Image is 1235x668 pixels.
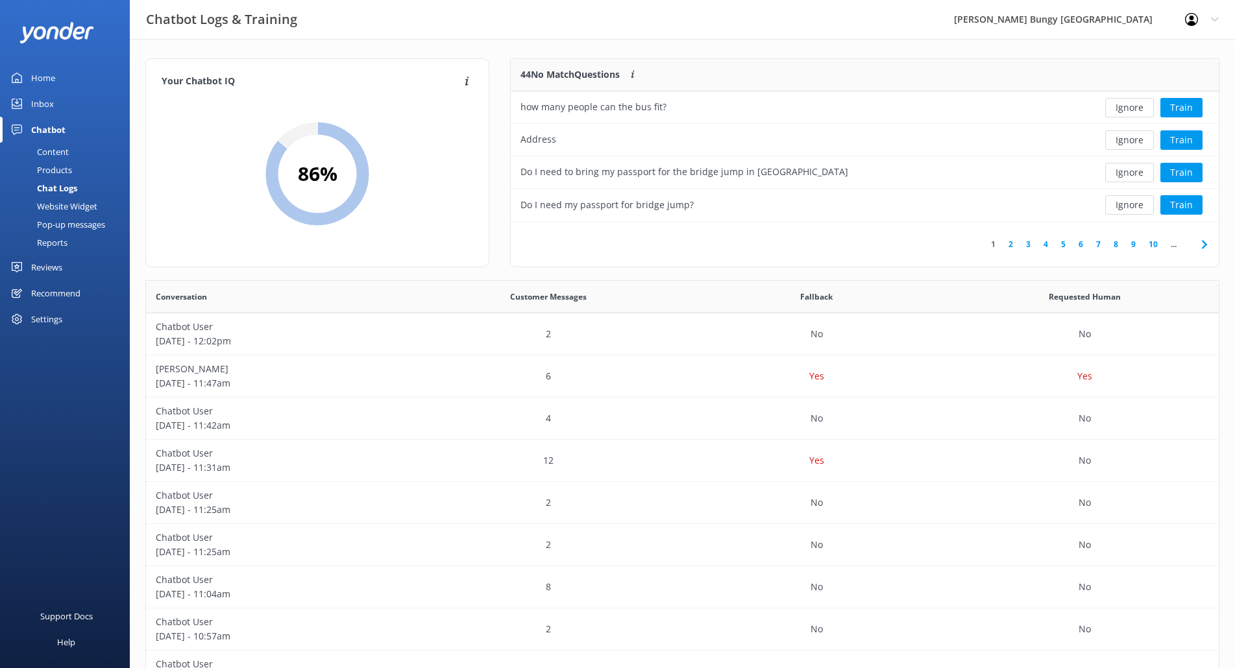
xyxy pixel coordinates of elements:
a: 8 [1107,238,1125,250]
p: Chatbot User [156,446,404,460]
a: Content [8,143,130,161]
div: row [146,608,1219,650]
div: row [511,124,1219,156]
div: row [511,156,1219,189]
p: No [811,327,823,341]
a: 7 [1090,238,1107,250]
p: [PERSON_NAME] [156,362,404,376]
div: Chat Logs [8,179,77,197]
p: [DATE] - 12:02pm [156,334,404,348]
span: ... [1164,238,1183,250]
span: Customer Messages [510,291,587,303]
p: No [811,580,823,594]
a: Website Widget [8,197,130,215]
p: Yes [809,453,824,468]
div: row [146,524,1219,566]
div: Home [31,65,55,91]
a: 3 [1020,238,1037,250]
p: Yes [809,369,824,383]
div: Settings [31,306,62,332]
p: [DATE] - 11:25am [156,545,404,559]
p: Chatbot User [156,488,404,503]
h3: Chatbot Logs & Training [146,9,297,30]
p: No [1079,411,1091,425]
a: 5 [1055,238,1072,250]
div: Recommend [31,280,80,306]
div: Inbox [31,91,54,117]
p: 4 [546,411,551,425]
p: No [1079,538,1091,552]
div: Website Widget [8,197,97,215]
div: Pop-up messages [8,215,105,233]
span: Requested Human [1049,291,1121,303]
div: Do I need to bring my passport for the bridge jump in [GEOGRAPHIC_DATA] [520,165,848,179]
p: 44 No Match Questions [520,67,620,82]
a: 9 [1125,238,1142,250]
p: No [811,411,823,425]
div: row [511,189,1219,221]
a: Reports [8,233,130,252]
div: Address [520,132,556,147]
p: [DATE] - 11:25am [156,503,404,517]
p: [DATE] - 10:57am [156,629,404,643]
button: Ignore [1105,130,1154,150]
div: row [146,566,1219,608]
p: No [811,622,823,636]
a: Chat Logs [8,179,130,197]
div: Content [8,143,69,161]
div: row [146,398,1219,440]
div: row [146,440,1219,482]
p: 2 [546,327,551,341]
p: Chatbot User [156,404,404,418]
button: Train [1160,163,1203,182]
div: Reports [8,233,67,252]
p: 12 [543,453,554,468]
button: Train [1160,195,1203,215]
p: No [1079,495,1091,510]
a: Pop-up messages [8,215,130,233]
h2: 86 % [298,158,337,189]
p: No [811,495,823,510]
div: row [146,355,1219,398]
div: Products [8,161,72,179]
p: No [1079,580,1091,594]
p: Chatbot User [156,615,404,629]
p: Yes [1077,369,1092,383]
p: [DATE] - 11:04am [156,587,404,601]
p: Chatbot User [156,573,404,587]
p: No [1079,622,1091,636]
div: how many people can the bus fit? [520,100,666,114]
div: grid [511,91,1219,221]
p: 2 [546,495,551,510]
p: No [1079,327,1091,341]
button: Ignore [1105,163,1154,182]
p: 6 [546,369,551,383]
a: 10 [1142,238,1164,250]
div: Help [57,629,75,655]
p: No [1079,453,1091,468]
span: Fallback [800,291,833,303]
button: Train [1160,98,1203,117]
p: 8 [546,580,551,594]
div: Chatbot [31,117,66,143]
button: Ignore [1105,195,1154,215]
h4: Your Chatbot IQ [162,75,461,89]
a: 6 [1072,238,1090,250]
a: 1 [984,238,1002,250]
p: [DATE] - 11:42am [156,418,404,433]
div: Support Docs [40,603,93,629]
a: 2 [1002,238,1020,250]
div: row [511,91,1219,124]
div: Reviews [31,254,62,280]
p: 2 [546,538,551,552]
p: [DATE] - 11:31am [156,460,404,475]
button: Ignore [1105,98,1154,117]
p: No [811,538,823,552]
button: Train [1160,130,1203,150]
p: Chatbot User [156,320,404,334]
div: Do I need my passport for bridge jump? [520,198,694,212]
p: [DATE] - 11:47am [156,376,404,390]
a: Products [8,161,130,179]
img: yonder-white-logo.png [19,22,94,43]
span: Conversation [156,291,207,303]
